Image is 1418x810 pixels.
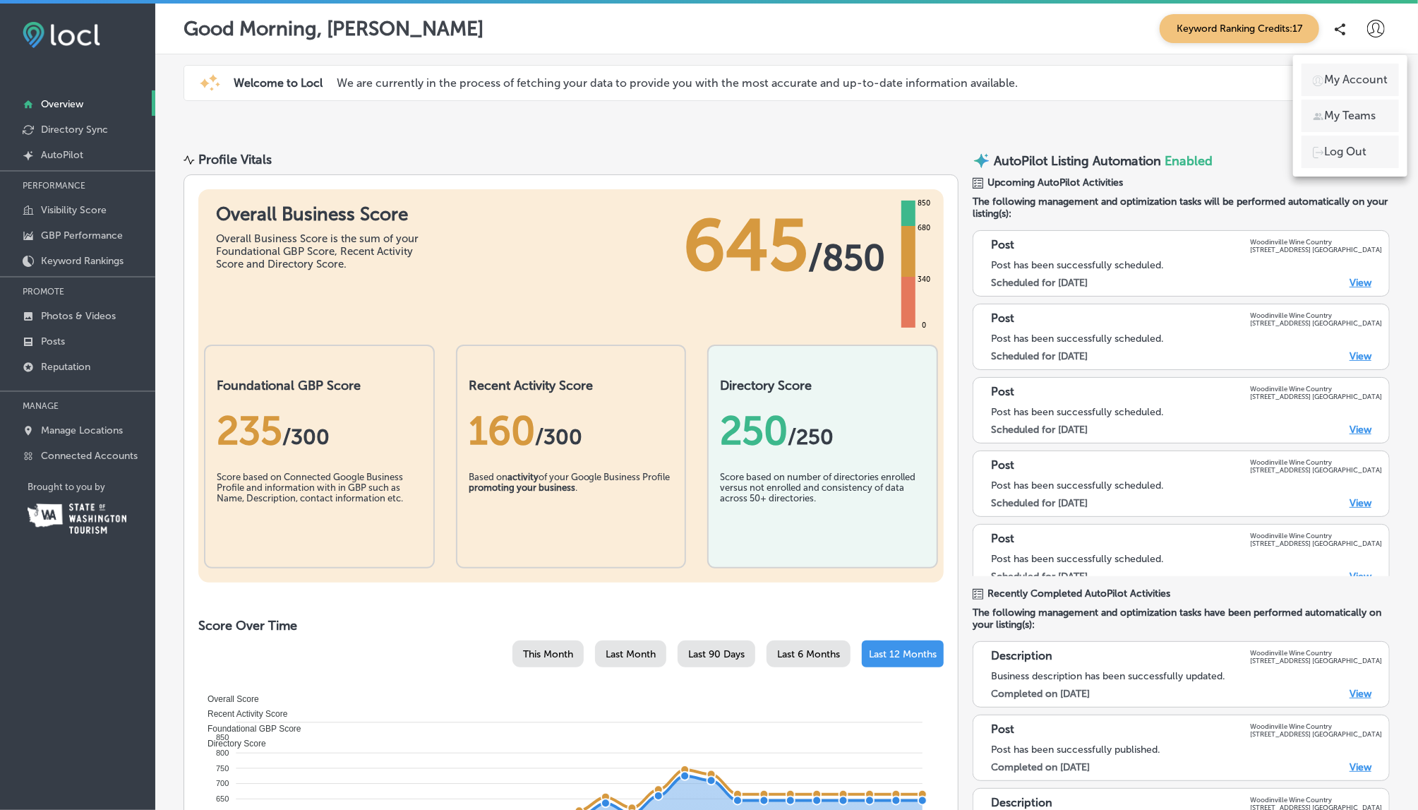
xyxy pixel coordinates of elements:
[41,361,90,373] p: Reputation
[1324,107,1376,124] p: My Teams
[41,204,107,216] p: Visibility Score
[41,149,83,161] p: AutoPilot
[28,482,155,492] p: Brought to you by
[41,310,116,322] p: Photos & Videos
[41,230,123,242] p: GBP Performance
[1302,136,1399,168] a: Log Out
[41,450,138,462] p: Connected Accounts
[41,424,123,436] p: Manage Locations
[41,335,65,347] p: Posts
[23,22,100,48] img: fda3e92497d09a02dc62c9cd864e3231.png
[41,255,124,267] p: Keyword Rankings
[1324,143,1366,160] p: Log Out
[28,504,126,534] img: Washington Tourism
[41,124,108,136] p: Directory Sync
[1324,71,1388,88] p: My Account
[41,98,83,110] p: Overview
[1302,64,1399,96] a: My Account
[1302,100,1399,132] a: My Teams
